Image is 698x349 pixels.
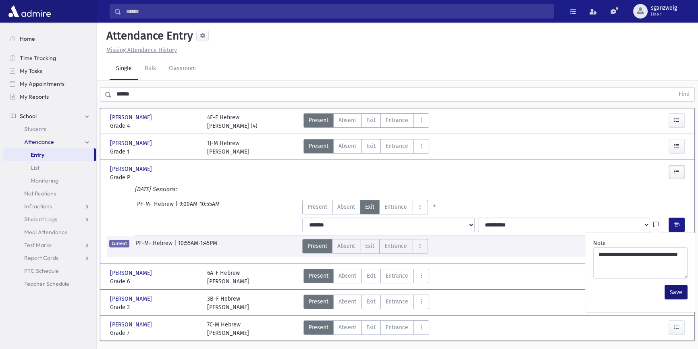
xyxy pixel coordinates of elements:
[24,267,59,274] span: PTC Schedule
[110,295,154,303] span: [PERSON_NAME]
[24,216,57,223] span: Student Logs
[665,285,688,299] button: Save
[339,116,356,125] span: Absent
[303,113,429,130] div: AttTypes
[3,148,94,161] a: Entry
[178,239,217,253] span: 10:55AM-1:45PM
[593,239,606,247] label: Note
[366,116,376,125] span: Exit
[365,242,374,250] span: Exit
[3,32,96,45] a: Home
[674,87,694,101] button: Find
[366,142,376,150] span: Exit
[207,113,258,130] div: 4F-F Hebrew [PERSON_NAME] (4)
[110,173,199,182] span: Grade P
[339,323,356,332] span: Absent
[303,320,429,337] div: AttTypes
[339,272,356,280] span: Absent
[3,226,96,239] a: Meal Attendance
[337,203,355,211] span: Absent
[3,123,96,135] a: Students
[121,4,553,19] input: Search
[3,90,96,103] a: My Reports
[20,80,64,87] span: My Appointments
[135,186,177,193] i: [DATE] Sessions:
[110,303,199,312] span: Grade 3
[337,242,355,250] span: Absent
[384,203,407,211] span: Entrance
[24,229,68,236] span: Meal Attendance
[174,239,178,253] span: |
[162,58,202,80] a: Classroom
[6,3,53,19] img: AdmirePro
[3,264,96,277] a: PTC Schedule
[24,241,52,249] span: Test Marks
[207,139,249,156] div: 1J-M Hebrew [PERSON_NAME]
[339,297,356,306] span: Absent
[179,200,220,214] span: 9:00AM-10:55AM
[20,54,56,62] span: Time Tracking
[3,161,96,174] a: List
[20,112,37,120] span: School
[24,125,46,133] span: Students
[110,329,199,337] span: Grade 7
[175,200,179,214] span: |
[365,203,374,211] span: Exit
[110,113,154,122] span: [PERSON_NAME]
[309,323,328,332] span: Present
[24,280,69,287] span: Teacher Schedule
[110,58,138,80] a: Single
[207,269,249,286] div: 6A-F Hebrew [PERSON_NAME]
[20,35,35,42] span: Home
[3,213,96,226] a: Student Logs
[386,272,408,280] span: Entrance
[651,11,677,18] span: User
[3,52,96,64] a: Time Tracking
[366,272,376,280] span: Exit
[3,239,96,251] a: Test Marks
[366,297,376,306] span: Exit
[3,187,96,200] a: Notifications
[651,5,677,11] span: sganzweig
[138,58,162,80] a: Bulk
[24,138,54,145] span: Attendance
[3,277,96,290] a: Teacher Schedule
[3,174,96,187] a: Monitoring
[309,142,328,150] span: Present
[24,203,52,210] span: Infractions
[106,47,177,54] u: Missing Attendance History
[20,93,49,100] span: My Reports
[103,29,193,43] h5: Attendance Entry
[3,135,96,148] a: Attendance
[20,67,42,75] span: My Tasks
[31,164,39,171] span: List
[24,190,56,197] span: Notifications
[3,77,96,90] a: My Appointments
[110,269,154,277] span: [PERSON_NAME]
[303,295,429,312] div: AttTypes
[307,242,327,250] span: Present
[3,200,96,213] a: Infractions
[386,116,408,125] span: Entrance
[386,142,408,150] span: Entrance
[109,240,129,247] span: Current
[384,242,407,250] span: Entrance
[136,239,174,253] span: PF-M- Hebrew
[110,139,154,147] span: [PERSON_NAME]
[137,200,175,214] span: PF-M- Hebrew
[207,295,249,312] div: 3B-F Hebrew [PERSON_NAME]
[24,254,58,262] span: Report Cards
[110,122,199,130] span: Grade 4
[302,239,428,253] div: AttTypes
[110,165,154,173] span: [PERSON_NAME]
[110,320,154,329] span: [PERSON_NAME]
[339,142,356,150] span: Absent
[386,323,408,332] span: Entrance
[31,151,44,158] span: Entry
[110,147,199,156] span: Grade 1
[3,64,96,77] a: My Tasks
[366,323,376,332] span: Exit
[386,297,408,306] span: Entrance
[31,177,58,184] span: Monitoring
[302,200,440,214] div: AttTypes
